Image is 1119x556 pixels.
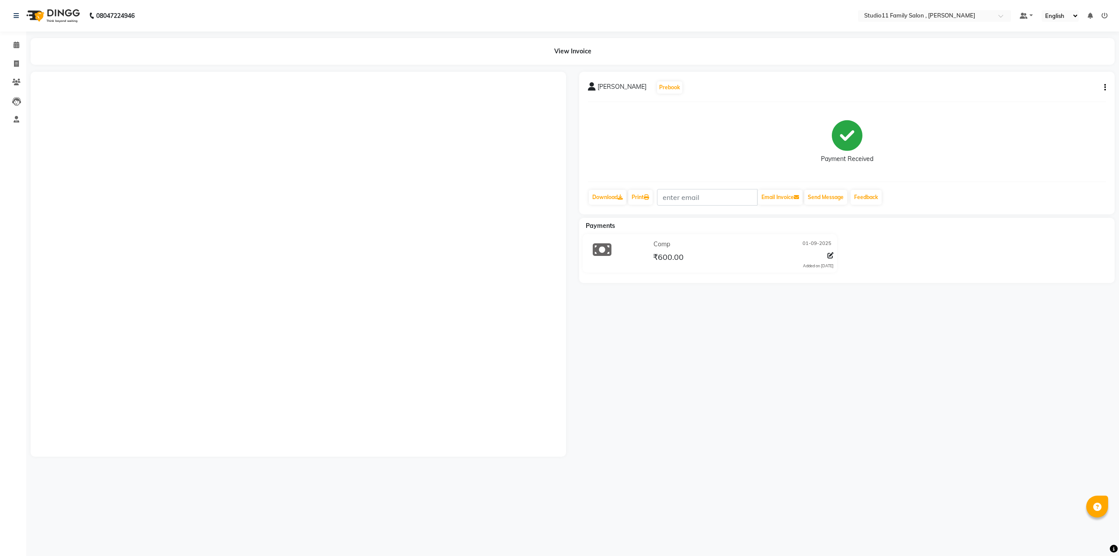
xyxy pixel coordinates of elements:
button: Send Message [804,190,847,205]
button: Prebook [657,81,682,94]
div: View Invoice [31,38,1115,65]
div: Payment Received [821,154,873,164]
a: Feedback [851,190,882,205]
span: Comp [653,240,670,249]
span: [PERSON_NAME] [598,82,646,94]
div: Added on [DATE] [803,263,834,269]
span: 01-09-2025 [803,240,831,249]
span: ₹600.00 [653,252,684,264]
a: Print [628,190,653,205]
span: Payments [586,222,615,230]
input: enter email [657,189,758,206]
a: Download [589,190,626,205]
button: Email Invoice [758,190,803,205]
img: logo [22,3,82,28]
b: 08047224946 [96,3,135,28]
iframe: chat widget [1082,521,1110,547]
